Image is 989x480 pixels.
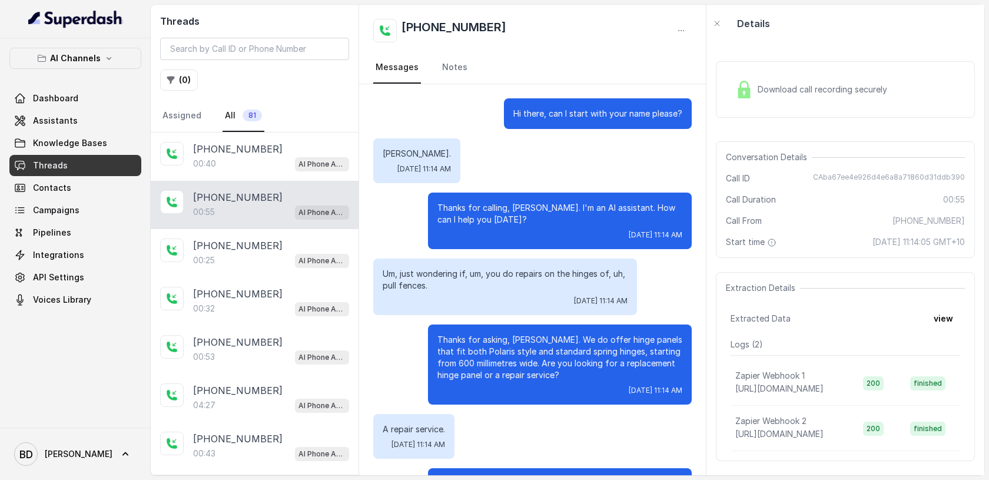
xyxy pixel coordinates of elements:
[437,334,682,381] p: Thanks for asking, [PERSON_NAME]. We do offer hinge panels that fit both Polaris style and standa...
[726,215,762,227] span: Call From
[193,432,283,446] p: [PHONE_NUMBER]
[440,52,470,84] a: Notes
[397,164,451,174] span: [DATE] 11:14 AM
[863,376,884,390] span: 200
[193,206,215,218] p: 00:55
[193,287,283,301] p: [PHONE_NUMBER]
[9,177,141,198] a: Contacts
[28,9,123,28] img: light.svg
[160,100,204,132] a: Assigned
[943,194,965,206] span: 00:55
[910,422,945,436] span: finished
[193,142,283,156] p: [PHONE_NUMBER]
[373,52,421,84] a: Messages
[33,137,107,149] span: Knowledge Bases
[731,339,960,350] p: Logs ( 2 )
[863,422,884,436] span: 200
[9,222,141,243] a: Pipelines
[9,244,141,266] a: Integrations
[33,294,91,306] span: Voices Library
[193,399,215,411] p: 04:27
[160,100,349,132] nav: Tabs
[33,204,79,216] span: Campaigns
[513,108,682,120] p: Hi there, can I start with your name please?
[50,51,101,65] p: AI Channels
[33,92,78,104] span: Dashboard
[813,173,965,184] span: CAba67ee4e926d4e6a8a71860d31ddb390
[726,282,800,294] span: Extraction Details
[629,230,682,240] span: [DATE] 11:14 AM
[193,383,283,398] p: [PHONE_NUMBER]
[9,200,141,221] a: Campaigns
[298,400,346,412] p: AI Phone Assistant
[160,69,198,91] button: (0)
[383,423,445,435] p: A repair service.
[33,249,84,261] span: Integrations
[298,352,346,363] p: AI Phone Assistant
[193,448,215,459] p: 00:43
[160,14,349,28] h2: Threads
[243,110,262,121] span: 81
[892,215,965,227] span: [PHONE_NUMBER]
[298,158,346,170] p: AI Phone Assistant
[401,19,506,42] h2: [PHONE_NUMBER]
[735,383,824,393] span: [URL][DOMAIN_NAME]
[193,335,283,349] p: [PHONE_NUMBER]
[160,38,349,60] input: Search by Call ID or Phone Number
[298,255,346,267] p: AI Phone Assistant
[574,296,628,306] span: [DATE] 11:14 AM
[735,415,807,427] p: Zapier Webhook 2
[298,448,346,460] p: AI Phone Assistant
[9,155,141,176] a: Threads
[193,303,215,315] p: 00:32
[391,440,445,449] span: [DATE] 11:14 AM
[193,351,215,363] p: 00:53
[383,148,451,160] p: [PERSON_NAME].
[298,303,346,315] p: AI Phone Assistant
[629,386,682,395] span: [DATE] 11:14 AM
[298,207,346,219] p: AI Phone Assistant
[9,110,141,131] a: Assistants
[373,52,692,84] nav: Tabs
[33,115,78,127] span: Assistants
[33,227,71,239] span: Pipelines
[726,236,779,248] span: Start time
[9,88,141,109] a: Dashboard
[731,313,791,325] span: Extracted Data
[9,438,141,471] a: [PERSON_NAME]
[735,429,824,439] span: [URL][DOMAIN_NAME]
[383,268,628,292] p: Um, just wondering if, um, you do repairs on the hinges of, uh, pull fences.
[33,160,68,171] span: Threads
[735,370,805,382] p: Zapier Webhook 1
[193,190,283,204] p: [PHONE_NUMBER]
[910,376,945,390] span: finished
[33,272,84,283] span: API Settings
[735,81,753,98] img: Lock Icon
[193,239,283,253] p: [PHONE_NUMBER]
[9,48,141,69] button: AI Channels
[19,448,33,461] text: BD
[9,267,141,288] a: API Settings
[223,100,264,132] a: All81
[927,308,960,329] button: view
[437,202,682,226] p: Thanks for calling, [PERSON_NAME]. I'm an AI assistant. How can I help you [DATE]?
[9,133,141,154] a: Knowledge Bases
[872,236,965,248] span: [DATE] 11:14:05 GMT+10
[193,254,215,266] p: 00:25
[45,448,112,460] span: [PERSON_NAME]
[737,16,770,31] p: Details
[726,173,750,184] span: Call ID
[193,158,216,170] p: 00:40
[726,194,776,206] span: Call Duration
[33,182,71,194] span: Contacts
[726,151,812,163] span: Conversation Details
[9,289,141,310] a: Voices Library
[758,84,892,95] span: Download call recording securely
